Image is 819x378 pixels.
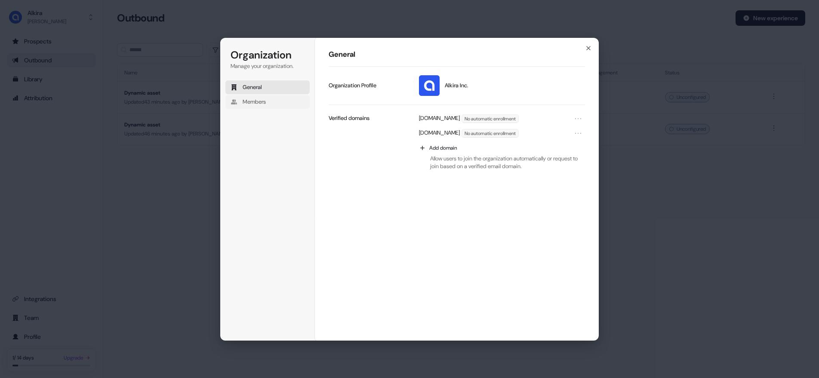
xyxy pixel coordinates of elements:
button: Open menu [573,128,583,138]
p: Organization Profile [329,82,376,89]
span: No automatic enrollment [462,115,518,123]
button: General [225,80,310,94]
span: Members [243,98,266,106]
p: Allow users to join the organization automatically or request to join based on a verified email d... [415,155,585,170]
img: Alkira Inc. [419,75,440,96]
p: Verified domains [329,114,369,122]
span: No automatic enrollment [462,129,518,137]
p: Manage your organization. [231,62,305,70]
p: [DOMAIN_NAME] [419,129,460,138]
h1: Organization [231,48,305,62]
p: [DOMAIN_NAME] [419,114,460,123]
button: Add domain [415,141,585,155]
span: General [243,83,262,91]
h1: General [329,49,585,60]
span: Alkira Inc. [445,82,468,89]
button: Open menu [573,114,583,124]
span: Add domain [429,144,457,151]
button: Members [225,95,310,109]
